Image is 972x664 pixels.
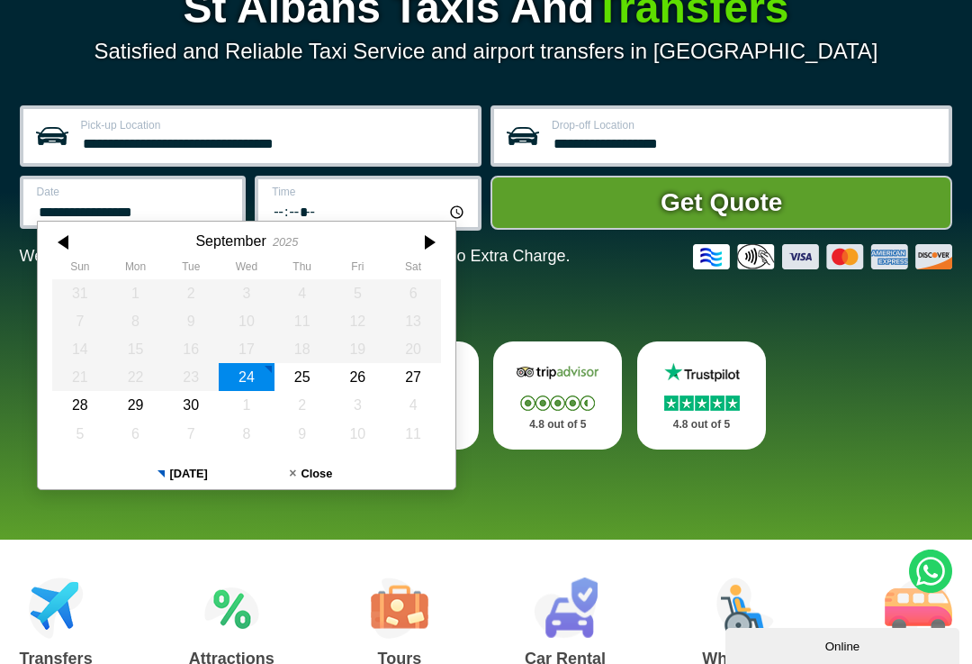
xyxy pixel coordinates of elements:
[107,420,163,448] div: 06 October 2025
[490,176,952,230] button: Get Quote
[52,279,108,307] div: 31 August 2025
[534,578,598,639] img: Car Rental
[329,260,385,278] th: Friday
[385,279,441,307] div: 06 September 2025
[385,363,441,391] div: 27 September 2025
[118,459,247,489] button: [DATE]
[195,232,265,250] div: September
[552,120,938,131] label: Drop-off Location
[364,247,570,265] span: The Car at No Extra Charge.
[371,578,428,639] img: Tours
[107,391,163,419] div: 29 September 2025
[493,341,622,450] a: Tripadvisor Stars 4.8 out of 5
[37,186,232,197] label: Date
[274,307,329,335] div: 11 September 2025
[274,279,329,307] div: 04 September 2025
[329,363,385,391] div: 26 September 2025
[163,391,219,419] div: 30 September 2025
[385,260,441,278] th: Saturday
[664,396,740,411] img: Stars
[219,420,274,448] div: 08 October 2025
[329,391,385,419] div: 03 October 2025
[29,578,84,639] img: Airport Transfers
[219,391,274,419] div: 01 October 2025
[329,420,385,448] div: 10 October 2025
[219,363,274,391] div: 24 September 2025
[163,420,219,448] div: 07 October 2025
[219,307,274,335] div: 10 September 2025
[725,624,963,664] iframe: chat widget
[274,363,329,391] div: 25 September 2025
[385,335,441,363] div: 20 September 2025
[693,244,952,269] img: Credit And Debit Cards
[163,279,219,307] div: 02 September 2025
[657,414,746,436] p: 4.8 out of 5
[247,459,375,489] button: Close
[219,260,274,278] th: Wednesday
[329,279,385,307] div: 05 September 2025
[219,335,274,363] div: 17 September 2025
[163,335,219,363] div: 16 September 2025
[513,361,602,384] img: Tripadvisor
[20,39,953,64] p: Satisfied and Reliable Taxi Service and airport transfers in [GEOGRAPHIC_DATA]
[520,396,595,411] img: Stars
[329,335,385,363] div: 19 September 2025
[163,307,219,335] div: 09 September 2025
[272,235,297,249] div: 2025
[107,260,163,278] th: Monday
[107,335,163,363] div: 15 September 2025
[204,578,259,639] img: Attractions
[329,307,385,335] div: 12 September 2025
[272,186,467,197] label: Time
[385,391,441,419] div: 04 October 2025
[20,247,571,266] p: We Now Accept Card & Contactless Payment In
[107,363,163,391] div: 22 September 2025
[274,391,329,419] div: 02 October 2025
[385,307,441,335] div: 13 September 2025
[52,260,108,278] th: Sunday
[716,578,774,639] img: Wheelchair
[657,361,746,384] img: Trustpilot
[274,420,329,448] div: 09 October 2025
[52,335,108,363] div: 14 September 2025
[274,260,329,278] th: Thursday
[274,335,329,363] div: 18 September 2025
[513,414,602,436] p: 4.8 out of 5
[107,307,163,335] div: 08 September 2025
[163,363,219,391] div: 23 September 2025
[385,420,441,448] div: 11 October 2025
[52,391,108,419] div: 28 September 2025
[52,307,108,335] div: 07 September 2025
[107,279,163,307] div: 01 September 2025
[81,120,467,131] label: Pick-up Location
[52,420,108,448] div: 05 October 2025
[163,260,219,278] th: Tuesday
[885,578,952,639] img: Minibus
[637,341,766,450] a: Trustpilot Stars 4.8 out of 5
[52,363,108,391] div: 21 September 2025
[219,279,274,307] div: 03 September 2025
